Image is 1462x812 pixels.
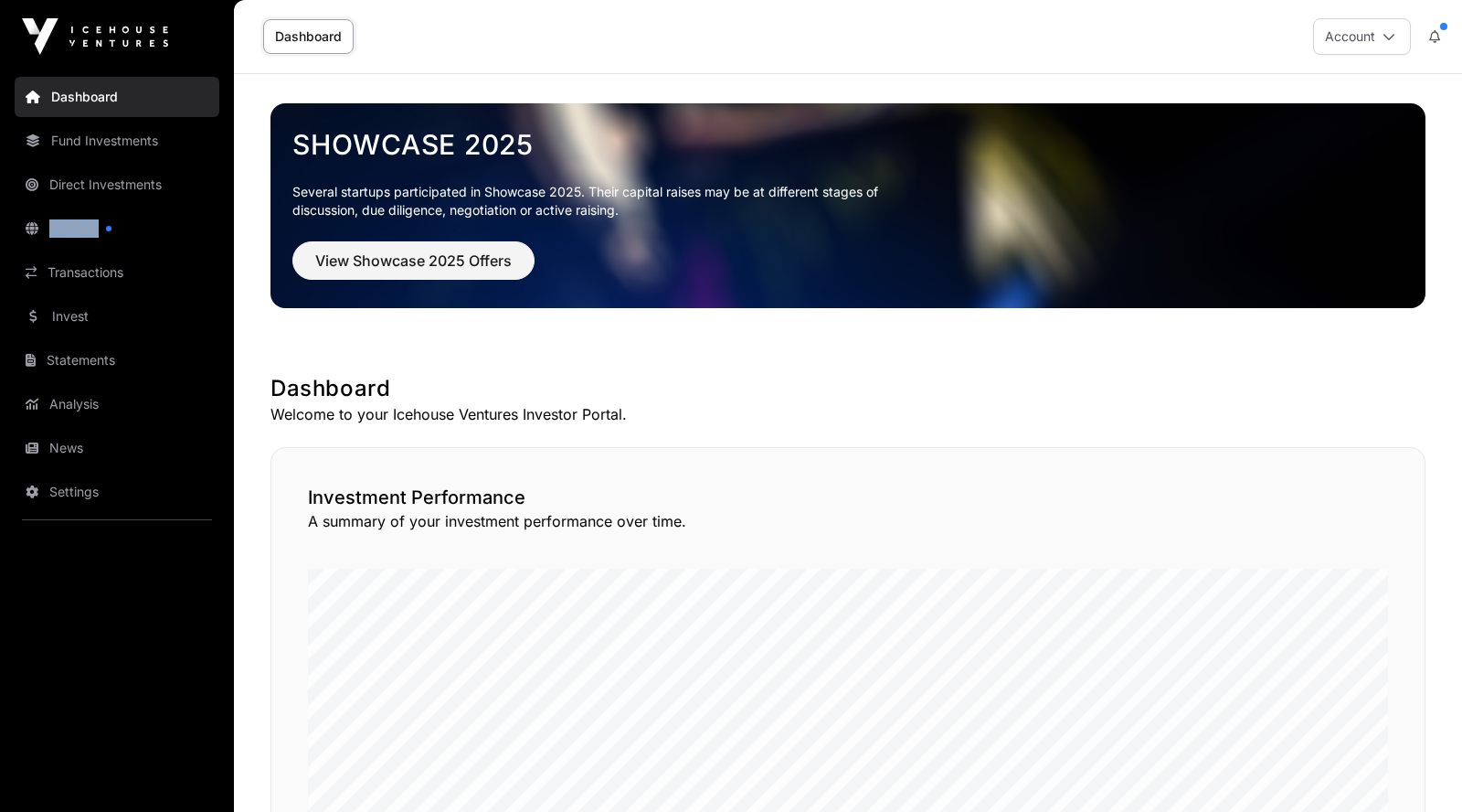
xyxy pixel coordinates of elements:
[292,241,535,280] button: View Showcase 2025 Offers
[15,472,219,512] a: Settings
[15,340,219,380] a: Statements
[270,103,1425,308] img: Showcase 2025
[292,128,1404,161] a: Showcase 2025
[15,252,219,293] a: Transactions
[15,384,219,424] a: Analysis
[15,165,219,205] a: Direct Investments
[292,260,535,278] a: View Showcase 2025 Offers
[15,428,219,468] a: News
[270,374,1425,403] h1: Dashboard
[15,77,219,117] a: Dashboard
[15,208,219,249] a: Portfolio
[263,19,354,54] a: Dashboard
[22,18,168,55] img: Icehouse Ventures Logo
[15,296,219,337] a: Invest
[270,403,1425,425] p: Welcome to your Icehouse Ventures Investor Portal.
[1313,18,1411,55] button: Account
[308,510,1388,532] p: A summary of your investment performance over time.
[315,250,512,272] span: View Showcase 2025 Offers
[1371,724,1462,812] iframe: Chat Widget
[308,485,1388,510] h2: Investment Performance
[15,121,219,161] a: Fund Investments
[292,183,906,219] p: Several startups participated in Showcase 2025. Their capital raises may be at different stages o...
